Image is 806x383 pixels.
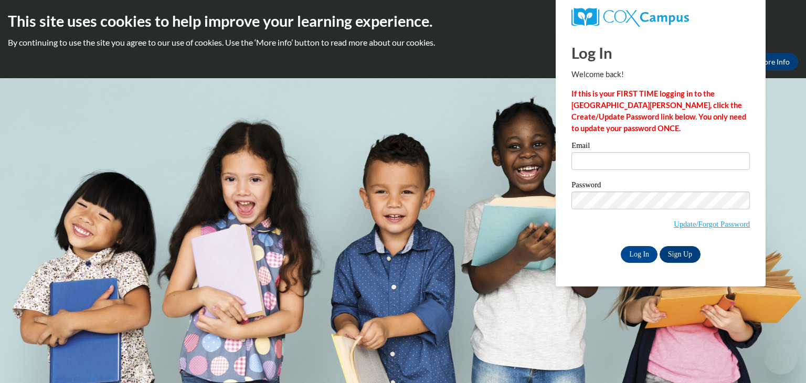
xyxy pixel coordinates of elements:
iframe: Button to launch messaging window [764,341,798,375]
a: More Info [749,54,798,70]
h1: Log In [571,42,750,63]
p: Welcome back! [571,69,750,80]
label: Email [571,142,750,152]
p: By continuing to use the site you agree to our use of cookies. Use the ‘More info’ button to read... [8,37,798,48]
a: Update/Forgot Password [674,220,750,228]
img: COX Campus [571,8,689,27]
strong: If this is your FIRST TIME logging in to the [GEOGRAPHIC_DATA][PERSON_NAME], click the Create/Upd... [571,89,746,133]
h2: This site uses cookies to help improve your learning experience. [8,10,798,31]
a: COX Campus [571,8,750,27]
label: Password [571,181,750,191]
input: Log In [621,246,657,263]
a: Sign Up [660,246,701,263]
